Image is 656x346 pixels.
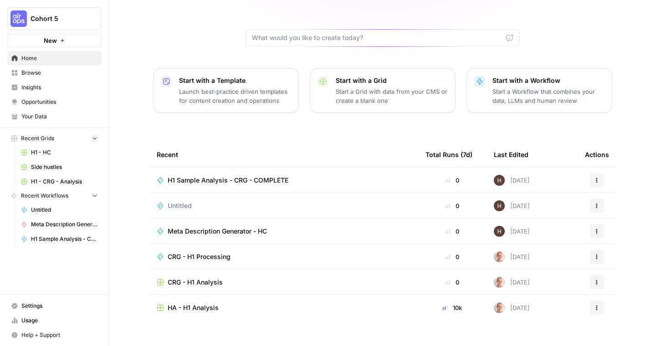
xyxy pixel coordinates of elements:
[7,51,102,66] a: Home
[157,227,411,236] a: Meta Description Generator - HC
[17,217,102,232] a: Meta Description Generator
[7,34,102,47] button: New
[168,201,192,210] span: Untitled
[7,299,102,313] a: Settings
[157,278,411,287] a: CRG - H1 Analysis
[157,303,411,312] a: HA - H1 Analysis
[168,252,231,261] span: CRG - H1 Processing
[7,7,102,30] button: Workspace: Cohort 5
[21,112,97,121] span: Your Data
[494,302,530,313] div: [DATE]
[31,14,86,23] span: Cohort 5
[179,76,291,85] p: Start with a Template
[425,201,479,210] div: 0
[494,277,530,288] div: [DATE]
[10,10,27,27] img: Cohort 5 Logo
[425,176,479,185] div: 0
[7,313,102,328] a: Usage
[7,132,102,145] button: Recent Grids
[168,278,223,287] span: CRG - H1 Analysis
[31,235,97,243] span: H1 Sample Analysis - CRG - COMPLETE
[336,87,448,105] p: Start a Grid with data from your CMS or create a blank one
[494,175,505,186] img: 436bim7ufhw3ohwxraeybzubrpb8
[336,76,448,85] p: Start with a Grid
[157,252,411,261] a: CRG - H1 Processing
[7,95,102,109] a: Opportunities
[252,33,502,42] input: What would you like to create today?
[466,68,612,113] button: Start with a WorkflowStart a Workflow that combines your data, LLMs and human review
[153,68,299,113] button: Start with a TemplateLaunch best-practice driven templates for content creation and operations
[168,227,267,236] span: Meta Description Generator - HC
[21,316,97,325] span: Usage
[17,145,102,160] a: H1 - HC
[17,174,102,189] a: H1 - CRG - Analysis
[492,76,605,85] p: Start with a Workflow
[168,303,219,312] span: HA - H1 Analysis
[310,68,456,113] button: Start with a GridStart a Grid with data from your CMS or create a blank one
[21,83,97,92] span: Insights
[425,142,472,167] div: Total Runs (7d)
[494,251,505,262] img: tzy1lhuh9vjkl60ica9oz7c44fpn
[494,302,505,313] img: tzy1lhuh9vjkl60ica9oz7c44fpn
[7,328,102,342] button: Help + Support
[494,251,530,262] div: [DATE]
[168,176,288,185] span: H1 Sample Analysis - CRG - COMPLETE
[17,232,102,246] a: H1 Sample Analysis - CRG - COMPLETE
[21,192,68,200] span: Recent Workflows
[21,54,97,62] span: Home
[21,302,97,310] span: Settings
[31,220,97,229] span: Meta Description Generator
[44,36,57,45] span: New
[31,148,97,157] span: H1 - HC
[31,163,97,171] span: Side hustles
[494,200,505,211] img: 436bim7ufhw3ohwxraeybzubrpb8
[17,203,102,217] a: Untitled
[7,66,102,80] a: Browse
[494,226,530,237] div: [DATE]
[179,87,291,105] p: Launch best-practice driven templates for content creation and operations
[157,142,411,167] div: Recent
[494,277,505,288] img: tzy1lhuh9vjkl60ica9oz7c44fpn
[17,160,102,174] a: Side hustles
[425,227,479,236] div: 0
[492,87,605,105] p: Start a Workflow that combines your data, LLMs and human review
[21,98,97,106] span: Opportunities
[31,178,97,186] span: H1 - CRG - Analysis
[7,80,102,95] a: Insights
[494,142,528,167] div: Last Edited
[585,142,609,167] div: Actions
[157,176,411,185] a: H1 Sample Analysis - CRG - COMPLETE
[425,278,479,287] div: 0
[425,252,479,261] div: 0
[21,69,97,77] span: Browse
[494,175,530,186] div: [DATE]
[7,109,102,124] a: Your Data
[31,206,97,214] span: Untitled
[21,134,54,142] span: Recent Grids
[7,189,102,203] button: Recent Workflows
[494,200,530,211] div: [DATE]
[21,331,97,339] span: Help + Support
[494,226,505,237] img: 436bim7ufhw3ohwxraeybzubrpb8
[157,201,411,210] a: Untitled
[425,303,479,312] div: 10k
